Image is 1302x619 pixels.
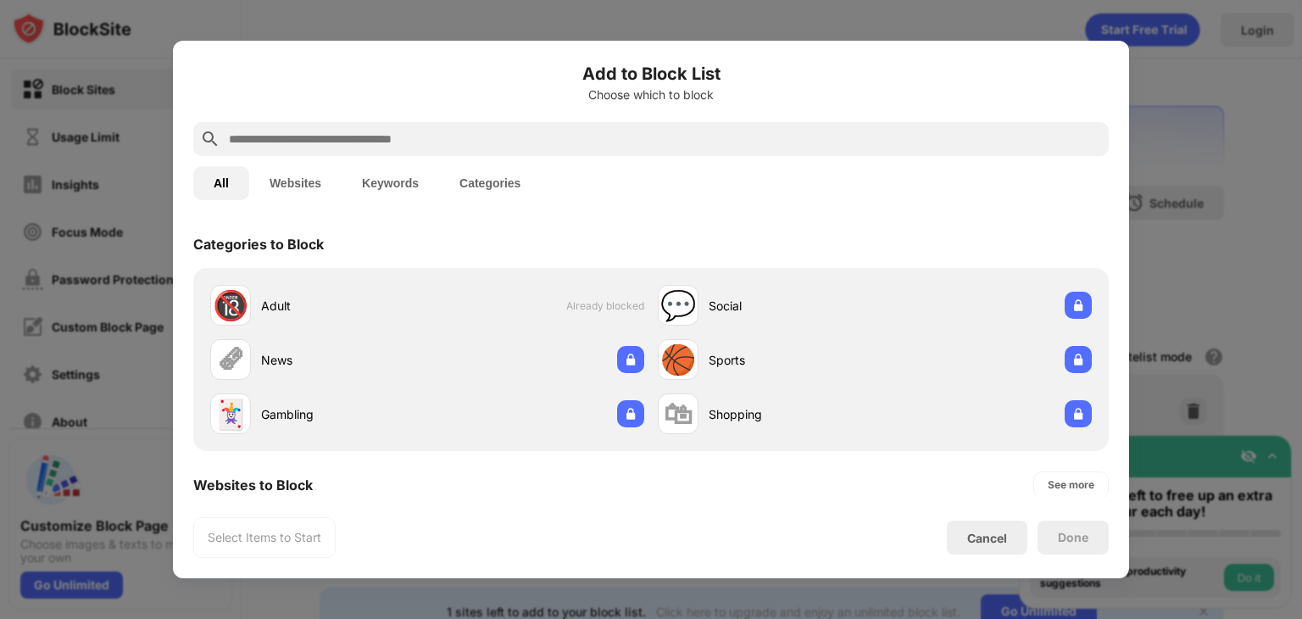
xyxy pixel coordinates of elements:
div: See more [1048,477,1094,494]
div: Gambling [261,405,427,423]
div: News [261,351,427,369]
div: Websites to Block [193,477,313,494]
button: Categories [439,166,541,200]
div: Categories to Block [193,236,324,253]
div: Done [1058,531,1088,544]
div: Sports [709,351,875,369]
button: Websites [249,166,342,200]
div: 🛍 [664,397,693,432]
div: Social [709,297,875,315]
div: 🏀 [660,343,696,377]
div: Select Items to Start [208,529,321,546]
div: Shopping [709,405,875,423]
div: 🗞 [216,343,245,377]
div: Adult [261,297,427,315]
div: 🃏 [213,397,248,432]
div: 🔞 [213,288,248,323]
button: Keywords [342,166,439,200]
button: All [193,166,249,200]
div: Cancel [967,531,1007,545]
h6: Add to Block List [193,61,1109,86]
img: search.svg [200,129,220,149]
div: 💬 [660,288,696,323]
span: Already blocked [566,299,644,312]
div: Choose which to block [193,88,1109,102]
